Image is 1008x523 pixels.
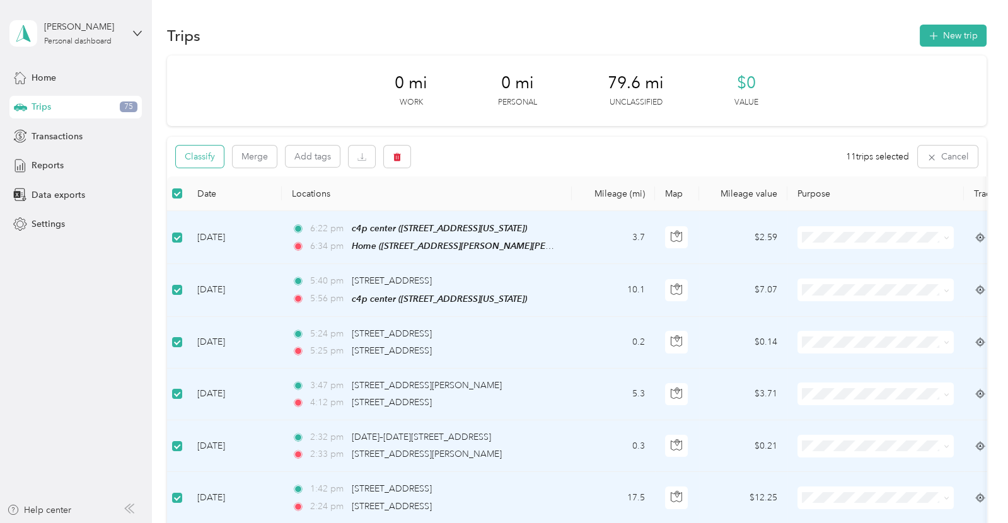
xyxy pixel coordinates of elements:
span: 0 mi [501,73,534,93]
button: Merge [233,146,277,168]
span: 6:22 pm [310,222,346,236]
span: Reports [32,159,64,172]
span: 11 trips selected [846,150,909,163]
span: [STREET_ADDRESS] [352,501,432,512]
td: [DATE] [187,369,282,420]
span: 2:24 pm [310,500,346,514]
button: Help center [7,503,71,517]
span: 5:24 pm [310,327,346,341]
td: [DATE] [187,211,282,264]
td: 3.7 [572,211,655,264]
p: Value [734,97,758,108]
span: Home [32,71,56,84]
p: Unclassified [610,97,663,108]
th: Locations [282,176,572,211]
span: Settings [32,217,65,231]
span: 5:40 pm [310,274,346,288]
th: Mileage (mi) [572,176,655,211]
th: Date [187,176,282,211]
span: [DATE]–[DATE][STREET_ADDRESS] [352,432,491,442]
td: [DATE] [187,317,282,369]
span: [STREET_ADDRESS] [352,483,432,494]
td: $0.21 [699,420,787,472]
span: $0 [737,73,756,93]
td: $7.07 [699,264,787,316]
span: 5:56 pm [310,292,346,306]
span: 1:42 pm [310,482,346,496]
span: [STREET_ADDRESS] [352,345,432,356]
span: [STREET_ADDRESS] [352,275,432,286]
span: 5:25 pm [310,344,346,358]
span: c4p center ([STREET_ADDRESS][US_STATE]) [352,223,527,233]
span: [STREET_ADDRESS] [352,397,432,408]
th: Purpose [787,176,964,211]
span: 2:33 pm [310,447,346,461]
p: Work [400,97,423,108]
p: Personal [498,97,537,108]
span: [STREET_ADDRESS][PERSON_NAME] [352,380,502,391]
td: 10.1 [572,264,655,316]
span: Trips [32,100,51,113]
button: Cancel [918,146,978,168]
td: $0.14 [699,317,787,369]
span: 2:32 pm [310,430,346,444]
td: $3.71 [699,369,787,420]
span: [STREET_ADDRESS][PERSON_NAME] [352,449,502,459]
td: 0.2 [572,317,655,369]
div: [PERSON_NAME] [44,20,123,33]
th: Mileage value [699,176,787,211]
iframe: Everlance-gr Chat Button Frame [937,452,1008,523]
td: $2.59 [699,211,787,264]
span: 75 [120,101,137,113]
span: 3:47 pm [310,379,346,393]
td: 0.3 [572,420,655,472]
span: Home ([STREET_ADDRESS][PERSON_NAME][PERSON_NAME]) [352,241,606,251]
span: c4p center ([STREET_ADDRESS][US_STATE]) [352,294,527,304]
span: 6:34 pm [310,239,346,253]
td: [DATE] [187,264,282,316]
span: Transactions [32,130,83,143]
span: Data exports [32,188,85,202]
button: Classify [176,146,224,168]
h1: Trips [167,29,200,42]
button: New trip [920,25,987,47]
span: 79.6 mi [608,73,664,93]
span: 4:12 pm [310,396,346,410]
td: [DATE] [187,420,282,472]
th: Map [655,176,699,211]
span: 0 mi [395,73,427,93]
div: Personal dashboard [44,38,112,45]
span: [STREET_ADDRESS] [352,328,432,339]
td: 5.3 [572,369,655,420]
button: Add tags [286,146,340,167]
